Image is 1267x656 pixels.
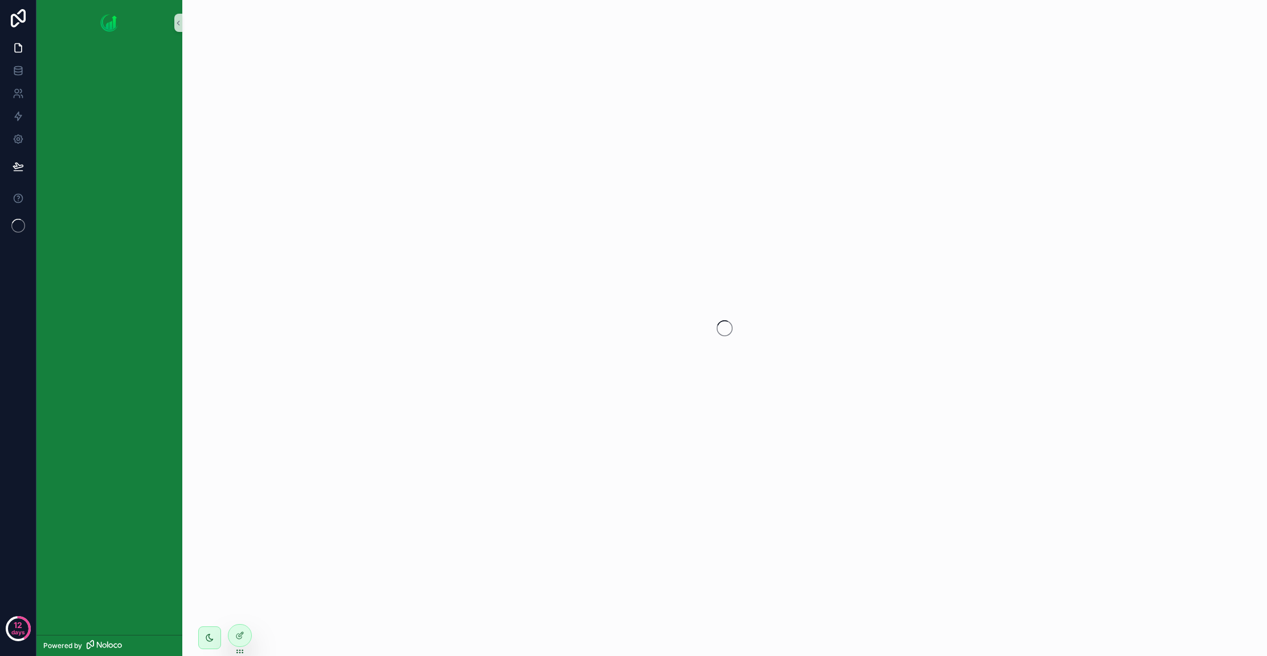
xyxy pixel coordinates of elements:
[36,46,182,66] div: scrollable content
[43,641,82,650] span: Powered by
[11,624,25,640] p: days
[100,14,118,32] img: App logo
[36,635,182,656] a: Powered by
[14,620,22,631] p: 12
